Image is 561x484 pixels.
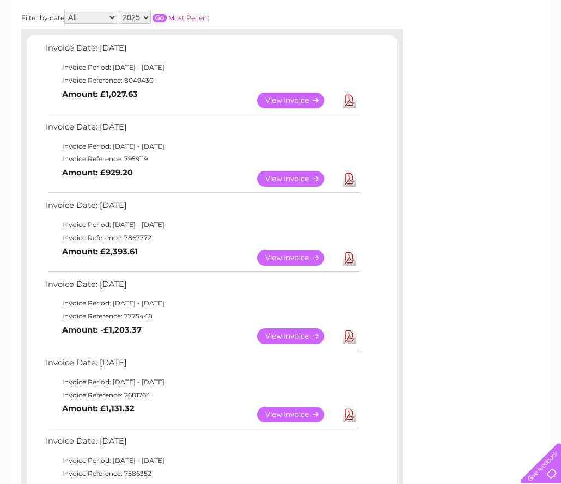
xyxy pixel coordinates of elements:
[257,407,337,422] a: View
[43,310,362,323] td: Invoice Reference: 7775448
[43,198,362,218] td: Invoice Date: [DATE]
[257,328,337,344] a: View
[43,297,362,310] td: Invoice Period: [DATE] - [DATE]
[43,74,362,87] td: Invoice Reference: 8049430
[43,467,362,480] td: Invoice Reference: 7586352
[43,120,362,140] td: Invoice Date: [DATE]
[257,250,337,266] a: View
[43,454,362,467] td: Invoice Period: [DATE] - [DATE]
[343,328,356,344] a: Download
[43,140,362,153] td: Invoice Period: [DATE] - [DATE]
[43,389,362,402] td: Invoice Reference: 7681764
[43,356,362,376] td: Invoice Date: [DATE]
[62,89,138,99] b: Amount: £1,027.63
[466,46,482,54] a: Blog
[397,46,420,54] a: Energy
[343,407,356,422] a: Download
[43,152,362,166] td: Invoice Reference: 7959119
[43,231,362,244] td: Invoice Reference: 7867772
[43,434,362,454] td: Invoice Date: [DATE]
[356,5,431,19] a: 0333 014 3131
[62,403,135,413] b: Amount: £1,131.32
[168,14,210,22] a: Most Recent
[369,46,390,54] a: Water
[343,171,356,187] a: Download
[43,277,362,297] td: Invoice Date: [DATE]
[43,41,362,61] td: Invoice Date: [DATE]
[43,376,362,389] td: Invoice Period: [DATE] - [DATE]
[43,61,362,74] td: Invoice Period: [DATE] - [DATE]
[62,168,133,177] b: Amount: £929.20
[257,93,337,108] a: View
[24,6,539,53] div: Clear Business is a trading name of Verastar Limited (registered in [GEOGRAPHIC_DATA] No. 3667643...
[343,93,356,108] a: Download
[257,171,337,187] a: View
[489,46,515,54] a: Contact
[427,46,460,54] a: Telecoms
[525,46,551,54] a: Log out
[21,11,307,24] div: Filter by date
[62,247,138,256] b: Amount: £2,393.61
[43,218,362,231] td: Invoice Period: [DATE] - [DATE]
[343,250,356,266] a: Download
[20,28,75,62] img: logo.png
[62,325,142,335] b: Amount: -£1,203.37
